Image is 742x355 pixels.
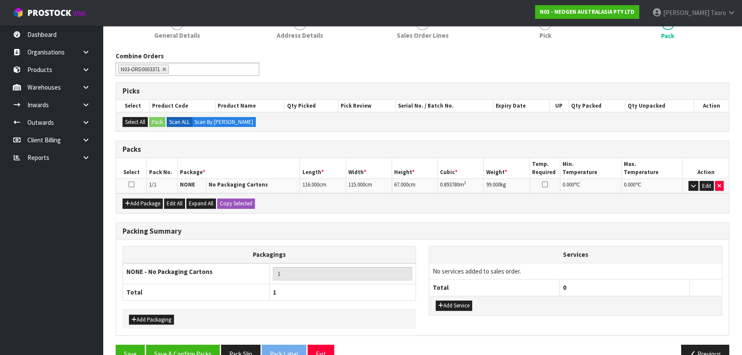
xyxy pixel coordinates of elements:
span: 99.000 [486,181,500,188]
th: Product Name [215,100,284,112]
span: Taoro [711,9,726,17]
th: Package [177,158,300,178]
th: Temp. Required [530,158,560,178]
span: General Details [154,31,200,40]
span: 67.000 [394,181,408,188]
th: Expiry Date [493,100,549,112]
th: Qty Picked [284,100,338,112]
th: Pack No. [147,158,178,178]
th: Serial No. / Batch No. [396,100,494,112]
small: WMS [73,9,86,18]
th: Pick Review [338,100,396,112]
h3: Packs [123,145,722,153]
button: Edit All [164,199,185,209]
a: N03 - NEOGEN AUSTRALASIA PTY LTD [535,5,639,19]
td: m [438,178,484,193]
th: Length [300,158,346,178]
h3: Picks [123,87,722,95]
th: Cubic [438,158,484,178]
span: Address Details [277,31,323,40]
th: Product Code [150,100,215,112]
strong: NONE - No Packaging Cartons [126,268,212,276]
span: Sales Order Lines [397,31,449,40]
span: 0.000 [624,181,635,188]
th: Select [116,158,147,178]
span: 0.000 [562,181,574,188]
th: Select [116,100,150,112]
td: cm [346,178,392,193]
td: No services added to sales order. [429,263,722,279]
button: Copy Selected [217,199,255,209]
span: Pack [661,31,674,40]
label: Combine Orders [116,51,164,60]
label: Scan ALL [167,117,192,127]
button: Pack [149,117,165,127]
label: Scan By [PERSON_NAME] [192,117,256,127]
img: cube-alt.png [13,7,24,18]
td: kg [484,178,530,193]
span: 1 [273,288,276,296]
span: 116.000 [302,181,319,188]
span: Pick [539,31,551,40]
td: ℃ [560,178,622,193]
span: 115.000 [348,181,365,188]
th: Max. Temperature [622,158,683,178]
h3: Packing Summary [123,227,722,235]
button: Edit [700,181,714,191]
span: 1/1 [149,181,156,188]
th: Min. Temperature [560,158,622,178]
sup: 3 [464,180,466,186]
span: N03-ORD0003371 [121,66,160,73]
th: Total [123,284,269,300]
span: Expand All [189,200,213,207]
td: ℃ [622,178,683,193]
span: 0.893780 [440,181,459,188]
strong: NONE [180,181,195,188]
th: Qty Packed [568,100,625,112]
th: Packagings [123,247,416,263]
button: Add Service [436,301,472,311]
th: Total [429,280,559,296]
th: Width [346,158,392,178]
strong: No Packaging Cartons [209,181,268,188]
th: Services [429,247,722,263]
button: Add Package [123,199,163,209]
button: Select All [123,117,148,127]
strong: N03 - NEOGEN AUSTRALASIA PTY LTD [540,8,634,15]
th: Action [683,158,729,178]
button: Expand All [186,199,216,209]
button: Add Packaging [129,315,174,325]
th: UP [549,100,568,112]
td: cm [300,178,346,193]
span: ProStock [27,7,71,18]
span: 0 [563,283,566,292]
td: cm [392,178,437,193]
th: Action [694,100,729,112]
span: [PERSON_NAME] [663,9,709,17]
th: Height [392,158,437,178]
th: Qty Unpacked [625,100,694,112]
th: Weight [484,158,530,178]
